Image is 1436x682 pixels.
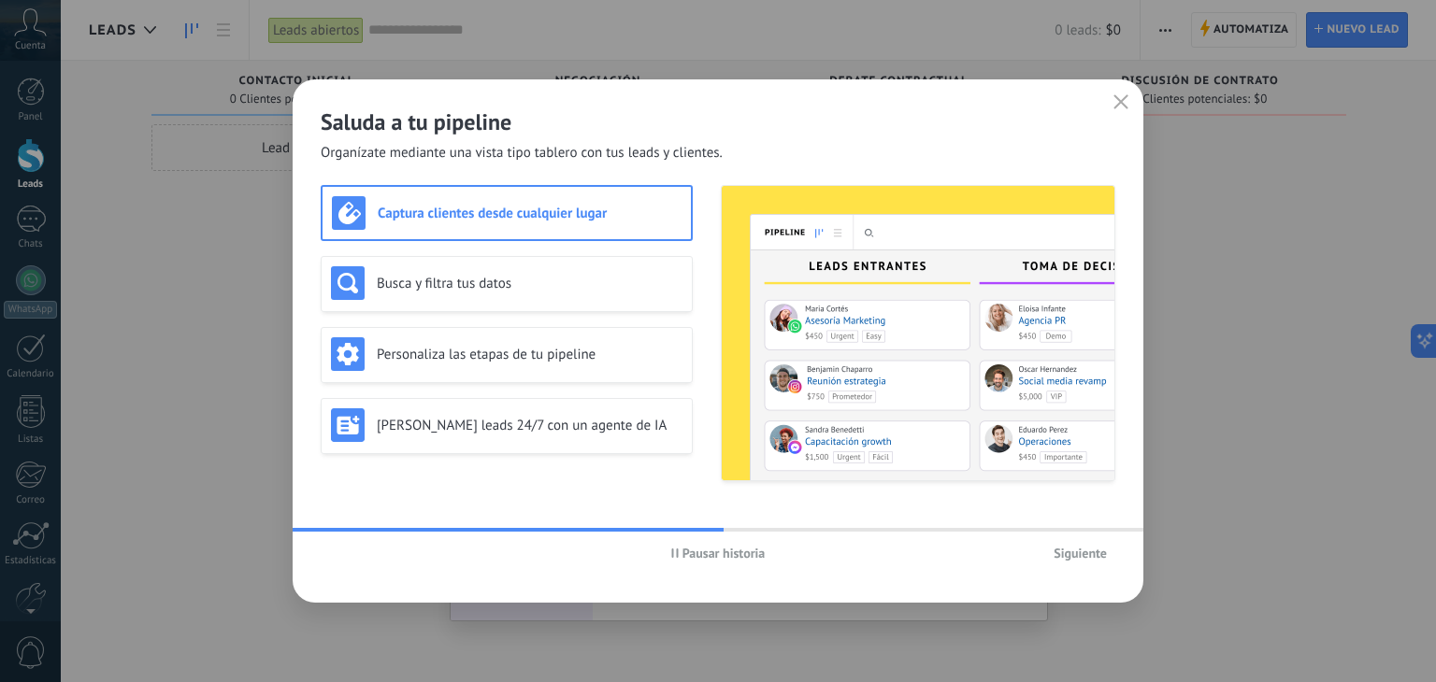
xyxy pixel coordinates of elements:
[378,205,682,222] h3: Captura clientes desde cualquier lugar
[377,346,682,363] h3: Personaliza las etapas de tu pipeline
[321,144,723,163] span: Organízate mediante una vista tipo tablero con tus leads y clientes.
[321,107,1115,136] h2: Saluda a tu pipeline
[663,539,774,567] button: Pausar historia
[377,417,682,434] h3: [PERSON_NAME] leads 24/7 con un agente de IA
[682,547,766,560] span: Pausar historia
[377,275,682,292] h3: Busca y filtra tus datos
[1054,547,1107,560] span: Siguiente
[1045,539,1115,567] button: Siguiente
